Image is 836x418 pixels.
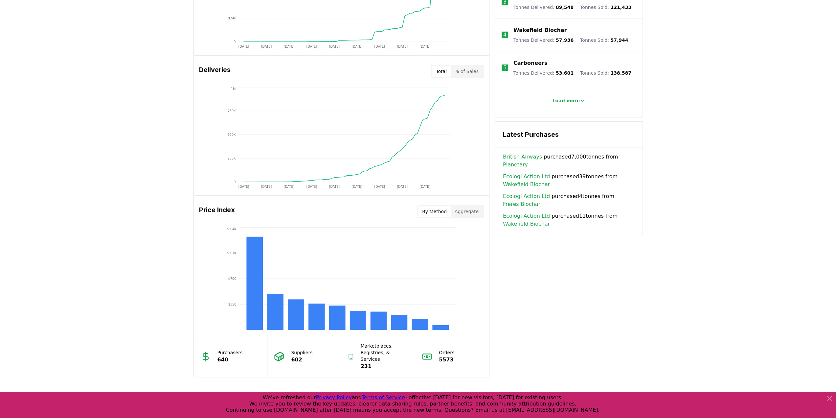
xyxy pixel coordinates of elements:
[217,356,243,364] p: 640
[283,45,294,48] tspan: [DATE]
[556,37,574,43] span: 57,936
[503,153,635,169] span: purchased 7,000 tonnes from
[217,349,243,356] p: Purchasers
[439,356,454,364] p: 5573
[374,45,385,48] tspan: [DATE]
[503,173,635,188] span: purchased 39 tonnes from
[503,200,540,208] a: Freres Biochar
[513,26,567,34] a: Wakefield Biochar
[291,349,312,356] p: Suppliers
[238,45,249,48] tspan: [DATE]
[432,66,451,77] button: Total
[439,349,454,356] p: Orders
[351,185,362,188] tspan: [DATE]
[513,70,574,76] p: Tonnes Delivered :
[610,37,628,43] span: 57,944
[234,40,236,43] tspan: 0
[503,153,542,161] a: British Airways
[547,94,590,107] button: Load more
[261,45,271,48] tspan: [DATE]
[503,173,550,181] a: Ecologi Action Ltd
[503,181,550,188] a: Wakefield Biochar
[513,59,547,67] a: Carboneers
[228,277,236,280] tspan: $700
[503,130,635,139] h3: Latest Purchases
[397,45,407,48] tspan: [DATE]
[397,185,407,188] tspan: [DATE]
[306,45,317,48] tspan: [DATE]
[503,192,635,208] span: purchased 4 tonnes from
[227,109,236,112] tspan: 750K
[361,343,409,362] p: Marketplaces, Registries, & Services
[261,185,271,188] tspan: [DATE]
[556,5,574,10] span: 89,548
[228,16,236,20] tspan: 9.5M
[503,192,550,200] a: Ecologi Action Ltd
[513,4,574,11] p: Tonnes Delivered :
[199,65,231,78] h3: Deliveries
[451,66,483,77] button: % of Sales
[227,133,236,136] tspan: 500K
[329,185,339,188] tspan: [DATE]
[238,185,249,188] tspan: [DATE]
[419,185,430,188] tspan: [DATE]
[451,206,483,217] button: Aggregate
[610,70,631,76] span: 138,587
[329,45,339,48] tspan: [DATE]
[503,212,550,220] a: Ecologi Action Ltd
[503,161,528,169] a: Planetary
[503,212,635,228] span: purchased 11 tonnes from
[552,97,580,104] p: Load more
[291,356,312,364] p: 602
[231,87,235,90] tspan: 1M
[503,31,507,39] p: 4
[351,45,362,48] tspan: [DATE]
[503,220,550,228] a: Wakefield Biochar
[227,227,236,231] tspan: $1.4K
[227,251,236,255] tspan: $1.1K
[199,205,235,218] h3: Price Index
[361,362,409,370] p: 231
[227,156,236,160] tspan: 250K
[580,4,631,11] p: Tonnes Sold :
[580,37,628,43] p: Tonnes Sold :
[419,45,430,48] tspan: [DATE]
[283,185,294,188] tspan: [DATE]
[228,302,236,306] tspan: $350
[503,64,507,72] p: 5
[580,70,631,76] p: Tonnes Sold :
[513,37,574,43] p: Tonnes Delivered :
[374,185,385,188] tspan: [DATE]
[610,5,631,10] span: 121,433
[418,206,451,217] button: By Method
[306,185,317,188] tspan: [DATE]
[556,70,574,76] span: 53,601
[234,180,236,184] tspan: 0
